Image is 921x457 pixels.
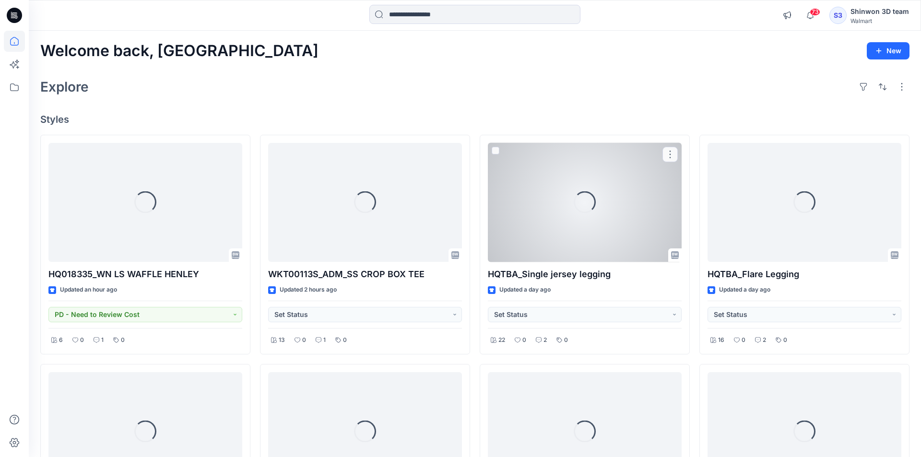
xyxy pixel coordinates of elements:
p: WKT00113S_ADM_SS CROP BOX TEE [268,268,462,281]
h2: Explore [40,79,89,94]
p: Updated 2 hours ago [280,285,337,295]
p: 0 [302,335,306,345]
p: 2 [543,335,547,345]
p: 0 [80,335,84,345]
p: Updated an hour ago [60,285,117,295]
p: 1 [101,335,104,345]
p: 0 [564,335,568,345]
p: Updated a day ago [499,285,551,295]
p: 6 [59,335,63,345]
p: 0 [343,335,347,345]
span: 73 [810,8,820,16]
p: Updated a day ago [719,285,770,295]
div: Shinwon 3D team [850,6,909,17]
p: 2 [763,335,766,345]
p: 22 [498,335,505,345]
div: S3 [829,7,847,24]
p: HQ018335_WN LS WAFFLE HENLEY [48,268,242,281]
p: 0 [742,335,745,345]
p: 1 [323,335,326,345]
h4: Styles [40,114,909,125]
p: 0 [783,335,787,345]
div: Walmart [850,17,909,24]
p: 16 [718,335,724,345]
p: 0 [522,335,526,345]
p: HQTBA_Single jersey legging [488,268,682,281]
p: 0 [121,335,125,345]
h2: Welcome back, [GEOGRAPHIC_DATA] [40,42,319,60]
button: New [867,42,909,59]
p: 13 [279,335,285,345]
p: HQTBA_Flare Legging [708,268,901,281]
